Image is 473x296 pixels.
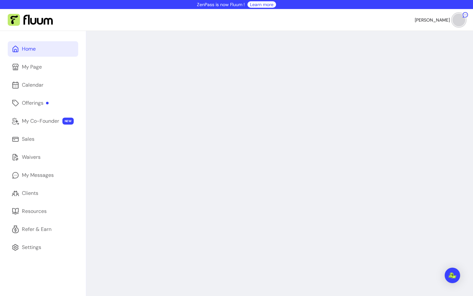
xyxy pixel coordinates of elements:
a: Resources [8,204,78,219]
button: avatar[PERSON_NAME] [415,14,465,26]
div: Refer & Earn [22,225,51,233]
a: Home [8,41,78,57]
div: Open Intercom Messenger [445,268,460,283]
a: Sales [8,131,78,147]
a: Learn more [250,1,274,8]
img: Fluum Logo [8,14,53,26]
p: ZenPass is now Fluum ! [197,1,245,8]
div: Offerings [22,99,49,107]
div: My Co-Founder [22,117,59,125]
span: NEW [62,118,74,125]
a: Waivers [8,149,78,165]
a: Clients [8,186,78,201]
a: Offerings [8,95,78,111]
div: Settings [22,243,41,251]
a: Refer & Earn [8,222,78,237]
div: Waivers [22,153,41,161]
div: Resources [22,207,47,215]
div: Clients [22,189,38,197]
a: My Page [8,59,78,75]
div: My Messages [22,171,54,179]
div: Calendar [22,81,43,89]
div: Home [22,45,36,53]
span: [PERSON_NAME] [415,17,450,23]
a: Calendar [8,77,78,93]
div: My Page [22,63,42,71]
a: Settings [8,240,78,255]
div: Sales [22,135,34,143]
a: My Messages [8,167,78,183]
a: My Co-Founder NEW [8,113,78,129]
